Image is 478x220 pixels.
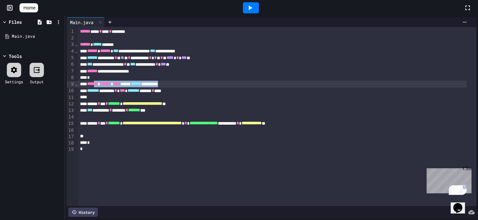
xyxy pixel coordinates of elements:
[67,75,75,81] div: 8
[67,68,75,75] div: 7
[67,48,75,55] div: 4
[5,79,23,85] div: Settings
[67,55,75,61] div: 5
[67,140,75,146] div: 18
[67,120,75,127] div: 15
[23,5,35,11] span: Home
[12,33,62,40] div: Main.java
[75,42,78,47] span: Fold line
[424,166,471,193] iframe: chat widget
[3,3,45,41] div: Chat with us now!Close
[67,133,75,140] div: 17
[67,127,75,134] div: 16
[67,88,75,94] div: 10
[67,17,105,27] div: Main.java
[67,61,75,68] div: 6
[67,114,75,120] div: 14
[67,41,75,48] div: 3
[20,3,38,12] a: Home
[67,81,75,88] div: 9
[67,107,75,114] div: 13
[451,194,471,213] iframe: chat widget
[67,19,97,26] div: Main.java
[67,146,75,153] div: 19
[67,101,75,107] div: 12
[75,81,78,87] span: Fold line
[68,208,98,217] div: History
[9,19,22,25] div: Files
[9,53,22,60] div: Tools
[78,27,476,206] div: To enrich screen reader interactions, please activate Accessibility in Grammarly extension settings
[30,79,44,85] div: Output
[67,94,75,101] div: 11
[67,35,75,41] div: 2
[67,28,75,35] div: 1
[75,48,78,54] span: Fold line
